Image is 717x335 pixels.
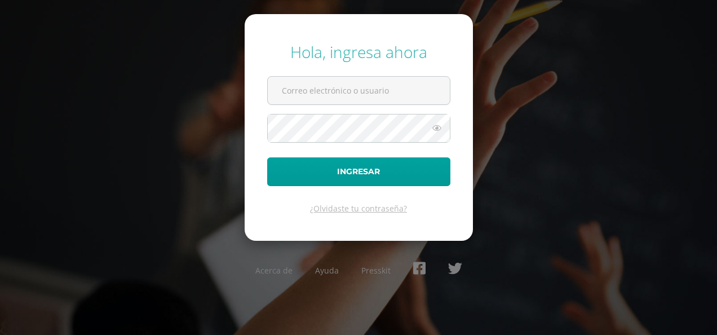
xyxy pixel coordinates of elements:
a: Acerca de [255,265,293,276]
button: Ingresar [267,157,450,186]
input: Correo electrónico o usuario [268,77,450,104]
div: Hola, ingresa ahora [267,41,450,63]
a: Ayuda [315,265,339,276]
a: ¿Olvidaste tu contraseña? [310,203,407,214]
a: Presskit [361,265,391,276]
